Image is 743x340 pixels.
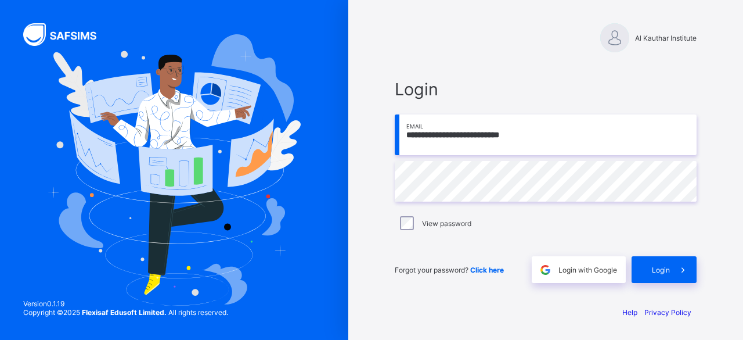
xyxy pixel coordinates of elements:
[395,266,504,274] span: Forgot your password?
[395,79,697,99] span: Login
[23,23,110,46] img: SAFSIMS Logo
[82,308,167,317] strong: Flexisaf Edusoft Limited.
[644,308,691,317] a: Privacy Policy
[48,34,300,306] img: Hero Image
[558,266,617,274] span: Login with Google
[635,34,697,42] span: Al Kauthar Institute
[622,308,637,317] a: Help
[23,299,228,308] span: Version 0.1.19
[422,219,471,228] label: View password
[470,266,504,274] a: Click here
[23,308,228,317] span: Copyright © 2025 All rights reserved.
[539,263,552,277] img: google.396cfc9801f0270233282035f929180a.svg
[652,266,670,274] span: Login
